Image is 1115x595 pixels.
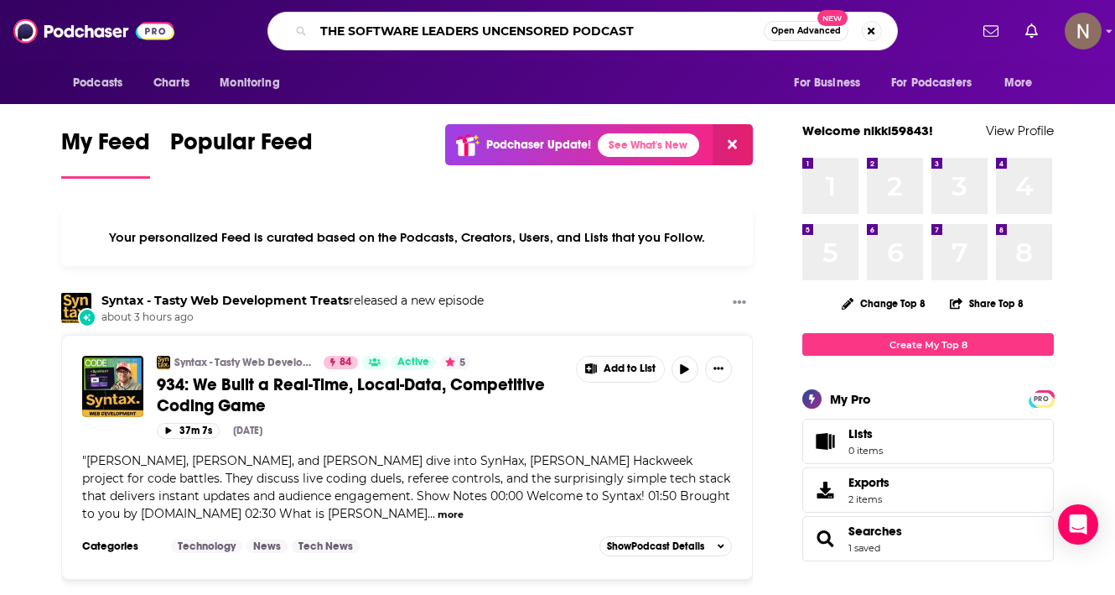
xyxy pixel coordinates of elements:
[986,123,1054,138] a: View Profile
[604,363,656,375] span: Add to List
[726,293,753,314] button: Show More Button
[1065,13,1102,50] button: Show profile menu
[808,430,842,453] span: Lists
[208,67,301,99] button: open menu
[1065,13,1102,50] img: User Profile
[880,67,996,99] button: open menu
[1065,13,1102,50] span: Logged in as nikki59843
[977,17,1005,45] a: Show notifications dropdown
[1019,17,1045,45] a: Show notifications dropdown
[598,133,699,157] a: See What's New
[157,423,220,439] button: 37m 7s
[233,425,262,436] div: [DATE]
[802,419,1054,464] a: Lists
[808,478,842,502] span: Exports
[802,516,1054,561] span: Searches
[830,391,871,407] div: My Pro
[1004,71,1033,95] span: More
[577,357,664,382] button: Show More Button
[324,356,358,369] a: 84
[782,67,881,99] button: open menu
[391,356,436,369] a: Active
[848,493,889,505] span: 2 items
[1031,392,1051,404] a: PRO
[802,123,933,138] a: Welcome nikki59843!
[848,426,883,441] span: Lists
[143,67,200,99] a: Charts
[61,128,150,179] a: My Feed
[78,308,96,326] div: New Episode
[61,67,144,99] button: open menu
[157,374,545,416] span: 934: We Built a Real-Time, Local-Data, Competitive Coding Game
[101,293,349,308] a: Syntax - Tasty Web Development Treats
[340,354,351,371] span: 84
[794,71,860,95] span: For Business
[705,356,732,383] button: Show More Button
[802,333,1054,356] a: Create My Top 8
[82,540,158,553] h3: Categories
[848,542,880,554] a: 1 saved
[832,293,936,314] button: Change Top 8
[61,293,91,323] img: Syntax - Tasty Web Development Treats
[13,15,174,47] img: Podchaser - Follow, Share and Rate Podcasts
[292,540,360,553] a: Tech News
[848,475,889,490] span: Exports
[170,128,313,166] span: Popular Feed
[802,467,1054,513] a: Exports
[174,356,313,369] a: Syntax - Tasty Web Development Treats
[101,293,484,309] h3: released a new episode
[848,445,883,457] span: 0 items
[153,71,189,95] span: Charts
[891,71,972,95] span: For Podcasters
[246,540,288,553] a: News
[771,27,841,35] span: Open Advanced
[157,374,564,416] a: 934: We Built a Real-Time, Local-Data, Competitive Coding Game
[397,354,429,371] span: Active
[1058,504,1098,545] div: Open Intercom Messenger
[82,356,143,417] img: 934: We Built a Real-Time, Local-Data, Competitive Coding Game
[808,527,842,551] a: Searches
[61,209,753,266] div: Your personalized Feed is curated based on the Podcasts, Creators, Users, and Lists that you Follow.
[101,311,484,325] span: about 3 hours ago
[764,21,848,41] button: Open AdvancedNew
[428,506,435,521] span: ...
[1031,393,1051,405] span: PRO
[73,71,122,95] span: Podcasts
[440,356,470,369] button: 5
[949,287,1024,320] button: Share Top 8
[438,508,464,522] button: more
[848,524,902,539] a: Searches
[314,18,764,44] input: Search podcasts, credits, & more...
[171,540,242,553] a: Technology
[220,71,279,95] span: Monitoring
[82,453,730,521] span: [PERSON_NAME], [PERSON_NAME], and [PERSON_NAME] dive into SynHax, [PERSON_NAME] Hackweek project ...
[848,426,873,441] span: Lists
[170,128,313,179] a: Popular Feed
[157,356,170,369] img: Syntax - Tasty Web Development Treats
[82,453,730,521] span: "
[817,10,848,26] span: New
[267,12,898,50] div: Search podcasts, credits, & more...
[486,138,591,152] p: Podchaser Update!
[61,128,150,166] span: My Feed
[993,67,1054,99] button: open menu
[607,540,704,552] span: Show Podcast Details
[599,536,732,556] button: ShowPodcast Details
